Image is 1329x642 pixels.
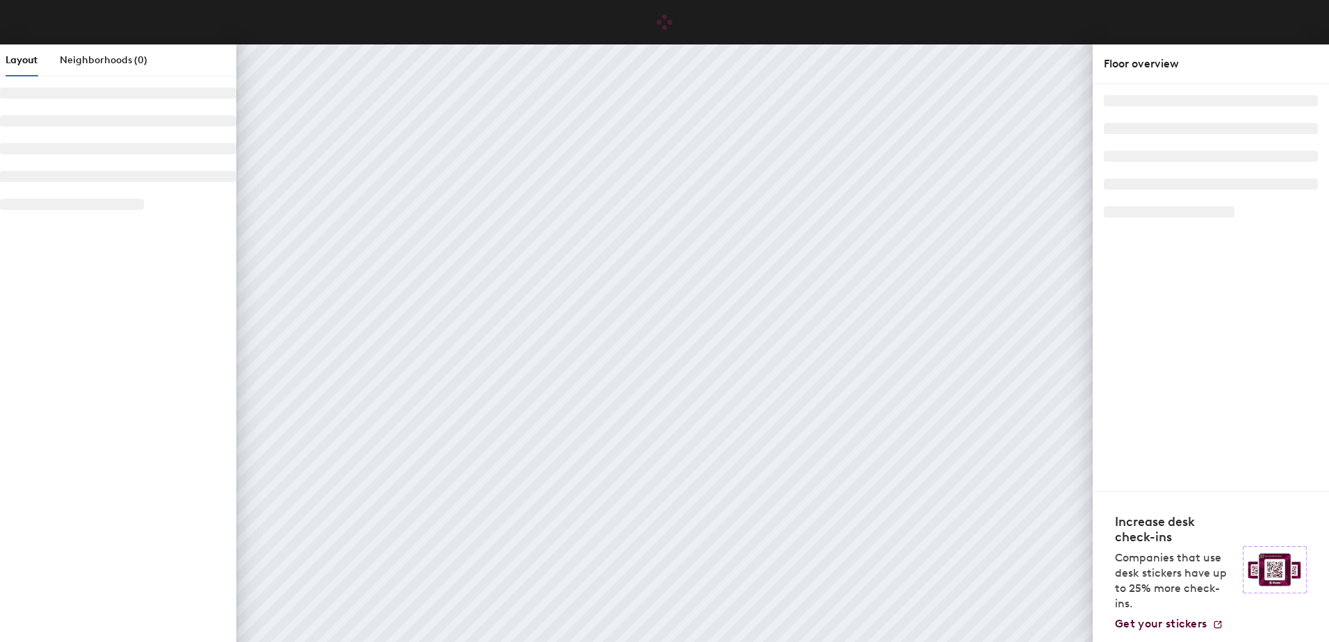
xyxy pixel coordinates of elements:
[1115,514,1234,545] h4: Increase desk check-ins
[1115,550,1234,611] p: Companies that use desk stickers have up to 25% more check-ins.
[60,54,147,66] span: Neighborhoods (0)
[1115,617,1207,630] span: Get your stickers
[1104,56,1318,72] div: Floor overview
[6,54,38,66] span: Layout
[1243,546,1307,593] img: Sticker logo
[1115,617,1223,631] a: Get your stickers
